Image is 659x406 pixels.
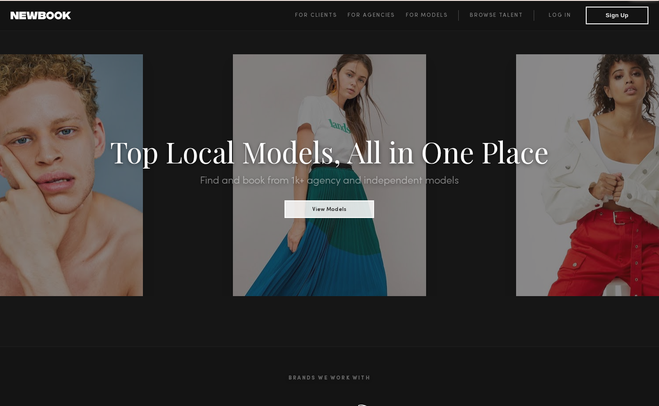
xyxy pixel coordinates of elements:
a: View Models [285,203,374,213]
a: Browse Talent [458,10,534,21]
a: Log in [534,10,586,21]
a: For Agencies [348,10,405,21]
button: Sign Up [586,7,648,24]
h1: Top Local Models, All in One Place [49,138,610,165]
button: View Models [285,200,374,218]
h2: Brands We Work With [65,365,594,392]
a: For Clients [295,10,348,21]
span: For Agencies [348,13,395,18]
a: For Models [406,10,459,21]
span: For Models [406,13,448,18]
span: For Clients [295,13,337,18]
h2: Find and book from 1k+ agency and independent models [49,176,610,186]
